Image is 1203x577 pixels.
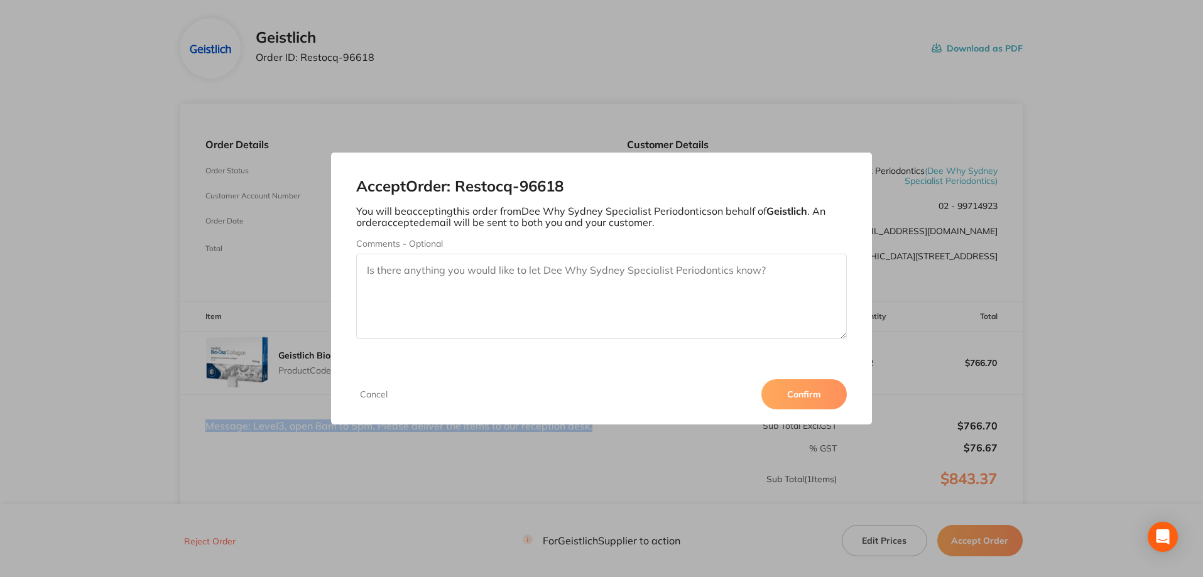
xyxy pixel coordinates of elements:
div: Open Intercom Messenger [1148,522,1178,552]
button: Confirm [761,379,847,409]
h2: Accept Order: Restocq- 96618 [356,178,847,195]
button: Cancel [356,389,391,400]
label: Comments - Optional [356,239,847,249]
p: You will be accepting this order from Dee Why Sydney Specialist Periodontics on behalf of . An or... [356,205,847,229]
b: Geistlich [766,205,807,217]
